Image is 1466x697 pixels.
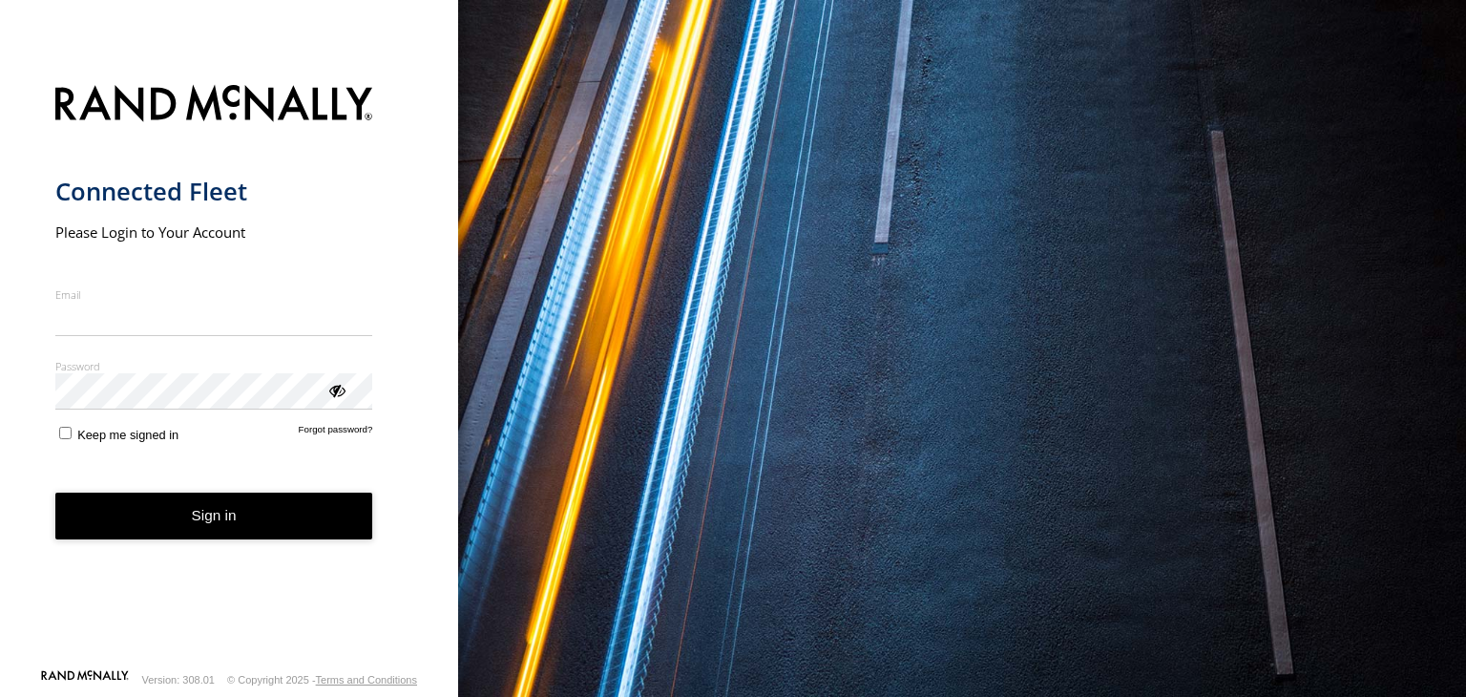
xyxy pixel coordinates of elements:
[55,176,373,207] h1: Connected Fleet
[326,380,346,399] div: ViewPassword
[55,359,373,373] label: Password
[55,287,373,302] label: Email
[55,81,373,130] img: Rand McNally
[299,424,373,442] a: Forgot password?
[55,222,373,242] h2: Please Login to Your Account
[316,674,417,686] a: Terms and Conditions
[59,427,72,439] input: Keep me signed in
[142,674,215,686] div: Version: 308.01
[41,670,129,689] a: Visit our Website
[77,428,178,442] span: Keep me signed in
[55,74,404,668] form: main
[55,493,373,539] button: Sign in
[227,674,417,686] div: © Copyright 2025 -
